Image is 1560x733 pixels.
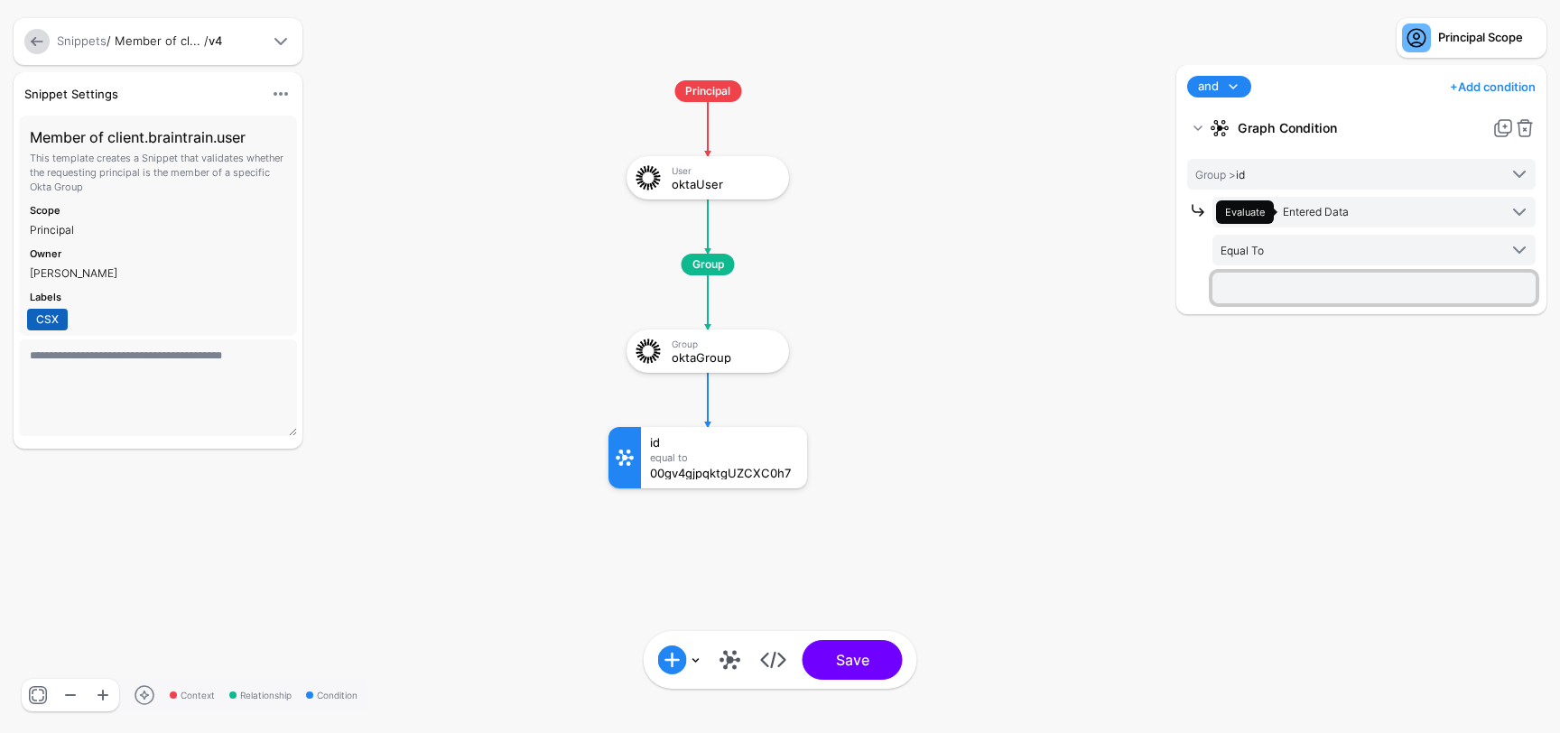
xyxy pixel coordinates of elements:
[632,162,664,194] img: svg+xml;base64,PHN2ZyB3aWR0aD0iNjQiIGhlaWdodD0iNjQiIHZpZXdCb3g9IjAgMCA2NCA2NCIgZmlsbD0ibm9uZSIgeG...
[1283,205,1349,218] span: Entered Data
[53,32,266,51] div: / Member of cl... /
[672,178,776,190] div: oktaUser
[30,222,286,237] div: Principal
[1195,168,1245,181] span: id
[17,85,263,103] div: Snippet Settings
[229,689,292,702] span: Relationship
[30,126,286,148] h3: Member of client.braintrain.user
[650,436,798,449] div: id
[650,452,798,463] div: Equal To
[27,309,68,329] span: CSX
[30,204,60,217] strong: Scope
[682,254,735,275] span: Group
[632,335,664,367] img: svg+xml;base64,PHN2ZyB3aWR0aD0iNjQiIGhlaWdodD0iNjQiIHZpZXdCb3g9IjAgMCA2NCA2NCIgZmlsbD0ibm9uZSIgeG...
[672,351,776,364] div: oktaGroup
[30,266,117,280] app-identifier: [PERSON_NAME]
[674,80,741,102] span: Principal
[1438,29,1523,47] div: Principal Scope
[650,467,798,479] div: 00gv4gjpqktgUZCXC0h7
[672,339,776,349] div: Group
[30,152,286,195] p: This template creates a Snippet that validates whether the requesting principal is the member of ...
[306,689,357,702] span: Condition
[1238,112,1485,144] strong: Graph Condition
[1225,206,1265,218] span: Evaluate
[1450,72,1536,101] a: Add condition
[30,247,61,260] strong: Owner
[209,33,222,48] strong: v4
[1450,79,1458,94] span: +
[30,291,61,303] strong: Labels
[170,689,215,702] span: Context
[1198,78,1219,96] span: and
[803,640,903,680] button: Save
[1195,168,1236,181] span: Group >
[672,165,776,176] div: User
[1221,244,1264,257] span: Equal To
[57,33,107,48] a: Snippets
